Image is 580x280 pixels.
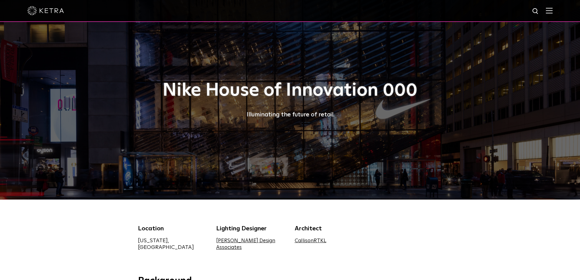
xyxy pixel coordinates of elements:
[216,238,275,250] a: [PERSON_NAME] Design Associates
[532,8,540,15] img: search icon
[295,238,326,243] a: CallisonRTKL
[138,237,207,251] div: [US_STATE], [GEOGRAPHIC_DATA]
[138,224,207,233] div: Location
[27,6,64,15] img: ketra-logo-2019-white
[295,224,364,233] div: Architect
[546,8,553,13] img: Hamburger%20Nav.svg
[216,224,286,233] div: Lighting Designer
[138,80,442,101] h1: Nike House of Innovation 000
[138,110,442,119] div: Illuminating the future of retail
